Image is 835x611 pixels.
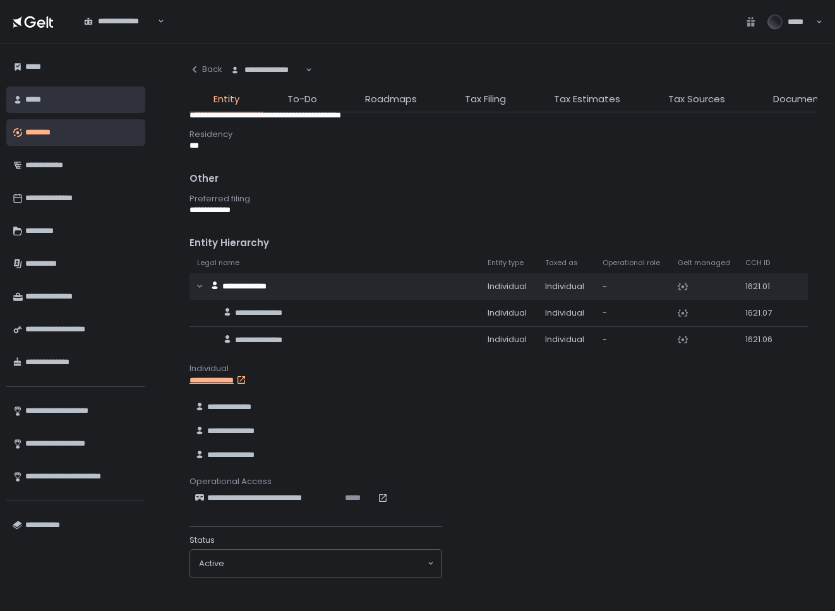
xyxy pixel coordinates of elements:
[678,258,730,268] span: Gelt managed
[488,281,530,292] div: Individual
[189,172,817,186] div: Other
[745,281,785,292] div: 1621.01
[189,193,817,205] div: Preferred filing
[668,92,725,107] span: Tax Sources
[156,15,157,28] input: Search for option
[197,258,239,268] span: Legal name
[224,557,426,570] input: Search for option
[287,92,317,107] span: To-Do
[603,334,663,345] div: -
[603,258,660,268] span: Operational role
[465,92,506,107] span: Tax Filing
[545,307,587,319] div: Individual
[189,129,817,140] div: Residency
[190,550,442,578] div: Search for option
[488,307,530,319] div: Individual
[603,307,663,319] div: -
[365,92,417,107] span: Roadmaps
[189,363,817,374] div: Individual
[189,236,817,251] div: Entity Hierarchy
[745,258,770,268] span: CCH ID
[745,307,785,319] div: 1621.07
[189,535,215,546] span: Status
[199,558,224,569] span: active
[554,92,620,107] span: Tax Estimates
[189,64,222,75] div: Back
[773,92,828,107] span: Documents
[488,334,530,345] div: Individual
[545,258,578,268] span: Taxed as
[189,476,817,487] div: Operational Access
[213,92,239,107] span: Entity
[545,334,587,345] div: Individual
[76,8,164,35] div: Search for option
[603,281,663,292] div: -
[222,57,312,83] div: Search for option
[189,57,222,82] button: Back
[488,258,524,268] span: Entity type
[545,281,587,292] div: Individual
[745,334,785,345] div: 1621.06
